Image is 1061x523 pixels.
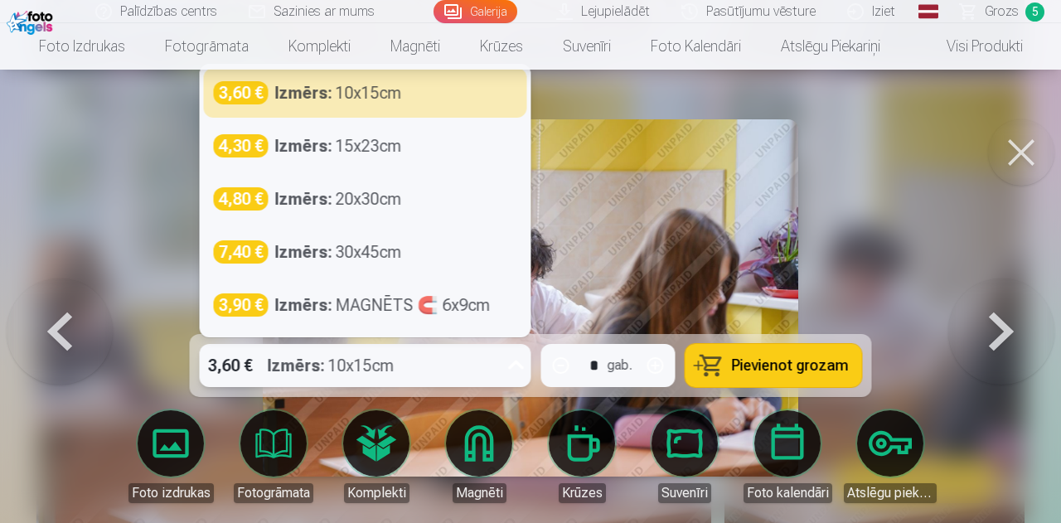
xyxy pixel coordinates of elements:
[275,293,491,317] div: MAGNĒTS 🧲 6x9cm
[433,410,526,503] a: Magnēti
[7,7,57,35] img: /fa1
[761,23,900,70] a: Atslēgu piekariņi
[214,134,269,157] div: 4,30 €
[269,23,371,70] a: Komplekti
[631,23,761,70] a: Foto kalendāri
[200,344,261,387] div: 3,60 €
[658,483,711,503] div: Suvenīri
[275,187,402,211] div: 20x30cm
[900,23,1043,70] a: Visi produkti
[275,240,402,264] div: 30x45cm
[275,134,402,157] div: 15x23cm
[344,483,409,503] div: Komplekti
[744,483,832,503] div: Foto kalendāri
[275,293,332,317] strong: Izmērs :
[214,187,269,211] div: 4,80 €
[608,356,632,375] div: gab.
[275,187,332,211] strong: Izmērs :
[128,483,214,503] div: Foto izdrukas
[268,344,395,387] div: 10x15cm
[1025,2,1044,22] span: 5
[559,483,606,503] div: Krūzes
[214,293,269,317] div: 3,90 €
[460,23,543,70] a: Krūzes
[124,410,217,503] a: Foto izdrukas
[453,483,506,503] div: Magnēti
[268,354,325,377] strong: Izmērs :
[985,2,1019,22] span: Grozs
[19,23,145,70] a: Foto izdrukas
[844,410,937,503] a: Atslēgu piekariņi
[686,344,862,387] button: Pievienot grozam
[275,134,332,157] strong: Izmērs :
[732,358,849,373] span: Pievienot grozam
[535,410,628,503] a: Krūzes
[214,81,269,104] div: 3,60 €
[330,410,423,503] a: Komplekti
[844,483,937,503] div: Atslēgu piekariņi
[741,410,834,503] a: Foto kalendāri
[275,81,402,104] div: 10x15cm
[227,410,320,503] a: Fotogrāmata
[214,240,269,264] div: 7,40 €
[638,410,731,503] a: Suvenīri
[234,483,313,503] div: Fotogrāmata
[371,23,460,70] a: Magnēti
[275,81,332,104] strong: Izmērs :
[543,23,631,70] a: Suvenīri
[275,240,332,264] strong: Izmērs :
[145,23,269,70] a: Fotogrāmata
